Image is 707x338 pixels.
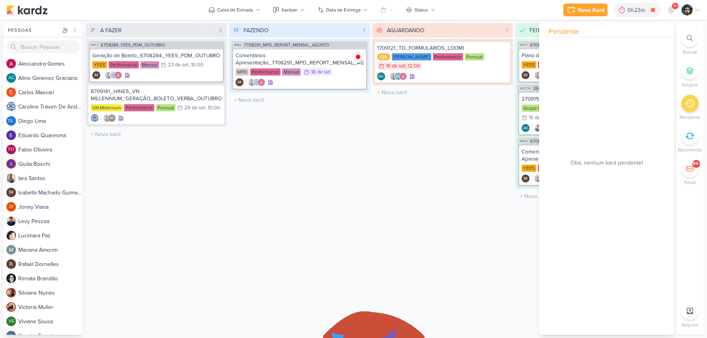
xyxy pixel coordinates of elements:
div: Comentários Apresentação_7708291_MPD_REPORT_MENSAL_AGOSTO [236,52,364,66]
div: Viviane Sousa [6,317,16,326]
img: Iara Santos [534,71,542,79]
img: Iara Santos [103,114,111,122]
div: 23 de set [168,62,189,68]
div: Performance [538,61,568,68]
div: V i v i a n e S o u s a [18,317,83,326]
div: , 12:00 [405,64,420,69]
img: Caroline Traven De Andrade [253,78,261,86]
div: C a r l o s M a s s a r i [18,88,83,97]
p: VS [9,319,14,324]
div: Pessoas [6,27,60,34]
img: Caroline Traven De Andrade [91,114,99,122]
img: kardz.app [6,5,48,15]
div: Isabella Machado Guimarães [236,78,243,86]
div: Colaboradores: Iara Santos, Caroline Traven De Andrade, Alessandra Gomes [103,71,122,79]
span: 2609111_GODOI_LP_INTEGRAÇÃO_AB_SABIN [533,86,624,91]
div: YEES [522,165,536,172]
input: Buscar Pessoas [6,41,80,53]
p: Buscar [683,49,697,56]
div: Aline Gimenez Graciano [6,73,16,83]
li: Ctrl + F [676,29,704,56]
span: 9+ [673,3,678,9]
img: Caroline Traven De Andrade [109,71,117,79]
div: 1 [503,26,511,35]
p: Email [684,179,696,186]
div: 8709141_HINES_VN MILLENNIUM_GERAÇÃO_BOLETO_VERBA_OUTUBRO [91,88,222,102]
span: Oba, nenhum kard pendente! [571,159,643,167]
div: I a r a S a n t o s [18,174,83,183]
div: E d u a r d o Q u a r e s m a [18,131,83,140]
div: , 10:00 [189,62,203,68]
img: Silviane Nunes [6,288,16,297]
div: Criador(a): Isabella Machado Guimarães [236,78,243,86]
div: 2 [216,26,225,35]
div: Fabio Oliveira [6,145,16,154]
img: Carlos Massari [6,87,16,97]
img: tracking [353,51,364,62]
div: Criador(a): Isabella Machado Guimarães [522,175,530,183]
div: Mensal [140,61,159,68]
div: A l i n e G i m e n e z G r a c i a n o [18,74,83,82]
span: IM78 [519,139,528,144]
img: Mariana Amorim [6,245,16,254]
div: 99+ [693,161,700,167]
input: + Novo kard [374,87,512,98]
div: Joney Viana [6,202,16,212]
div: Colaboradores: Iara Santos, Isabella Machado Guimarães [101,114,116,122]
img: Alessandra Gomes [399,72,407,80]
div: 16 de set [386,64,405,69]
img: Alessandra Gomes [6,59,16,68]
div: Pontual [465,53,484,60]
div: D i e g o L i m a [18,117,83,125]
img: Alessandra Gomes [257,78,265,86]
input: + Novo kard [517,190,654,202]
div: L e v y P e s s o a [18,217,83,225]
div: I s a b e l l a M a c h a d o G u i m a r ã e s [18,188,83,197]
div: QA [377,53,390,60]
img: Iara Santos [534,175,542,183]
div: Performance [109,61,139,68]
p: IM [9,190,14,195]
img: Caroline Traven De Andrade [6,102,16,111]
div: Colaboradores: Levy Pessoa, Aline Gimenez Graciano, Alessandra Gomes [532,124,551,132]
p: Arquivo [682,321,698,328]
div: YEES [92,61,107,68]
div: Performance [433,53,463,60]
img: Victoria Muller [6,302,16,312]
div: R e n a t a B r a n d ã o [18,274,83,283]
div: G i u l i a B o s c h i [18,160,83,168]
img: Lucimara Paz [6,231,16,240]
img: Alessandra Gomes [114,71,122,79]
div: M a r i a n a A m o r i m [18,246,83,254]
button: Novo Kard [563,4,608,16]
div: Criador(a): Aline Gimenez Graciano [522,124,530,132]
div: Colaboradores: Iara Santos, Caroline Traven De Andrade, Alessandra Gomes [246,78,265,86]
div: 1709121_TD_FORMULÁRIOS_LOOMI [377,45,508,52]
div: R a f a e l D o r n e l l e s [18,260,83,268]
span: IM73 [90,43,99,47]
input: + Novo kard [231,94,368,106]
div: Isabella Machado Guimarães [6,188,16,197]
div: Colaboradores: Iara Santos, Caroline Traven De Andrade, Alessandra Gomes [532,71,551,79]
span: 6708284_YEES_PDM_OUTUBRO [101,43,165,47]
span: AG724 [519,86,532,91]
div: Performance [250,68,280,76]
div: MPD [236,68,249,76]
div: Grupo Godoi [522,105,553,112]
div: Geração de Boleto_6708284_YEES_PDM_OUTUBRO [92,52,220,59]
div: F a b i o O l i v e i r a [18,146,83,154]
div: 15 de set [529,115,548,120]
div: V i c t o r i a M u l l e r [18,303,83,311]
img: Levy Pessoa [6,216,16,226]
div: YEES [522,61,536,68]
p: JV [9,205,14,209]
p: IM [524,74,528,78]
div: 18 de set [311,70,331,75]
span: 6708291_YEES_REPORT_MENSAL_AGOSTO [530,139,616,144]
div: Aline Gimenez Graciano [377,72,385,80]
p: Grupos [682,81,698,88]
img: Iara Santos [6,173,16,183]
div: Criador(a): Aline Gimenez Graciano [377,72,385,80]
div: S i l v i a n e N u n e s [18,289,83,297]
img: Renata Brandão [6,274,16,283]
